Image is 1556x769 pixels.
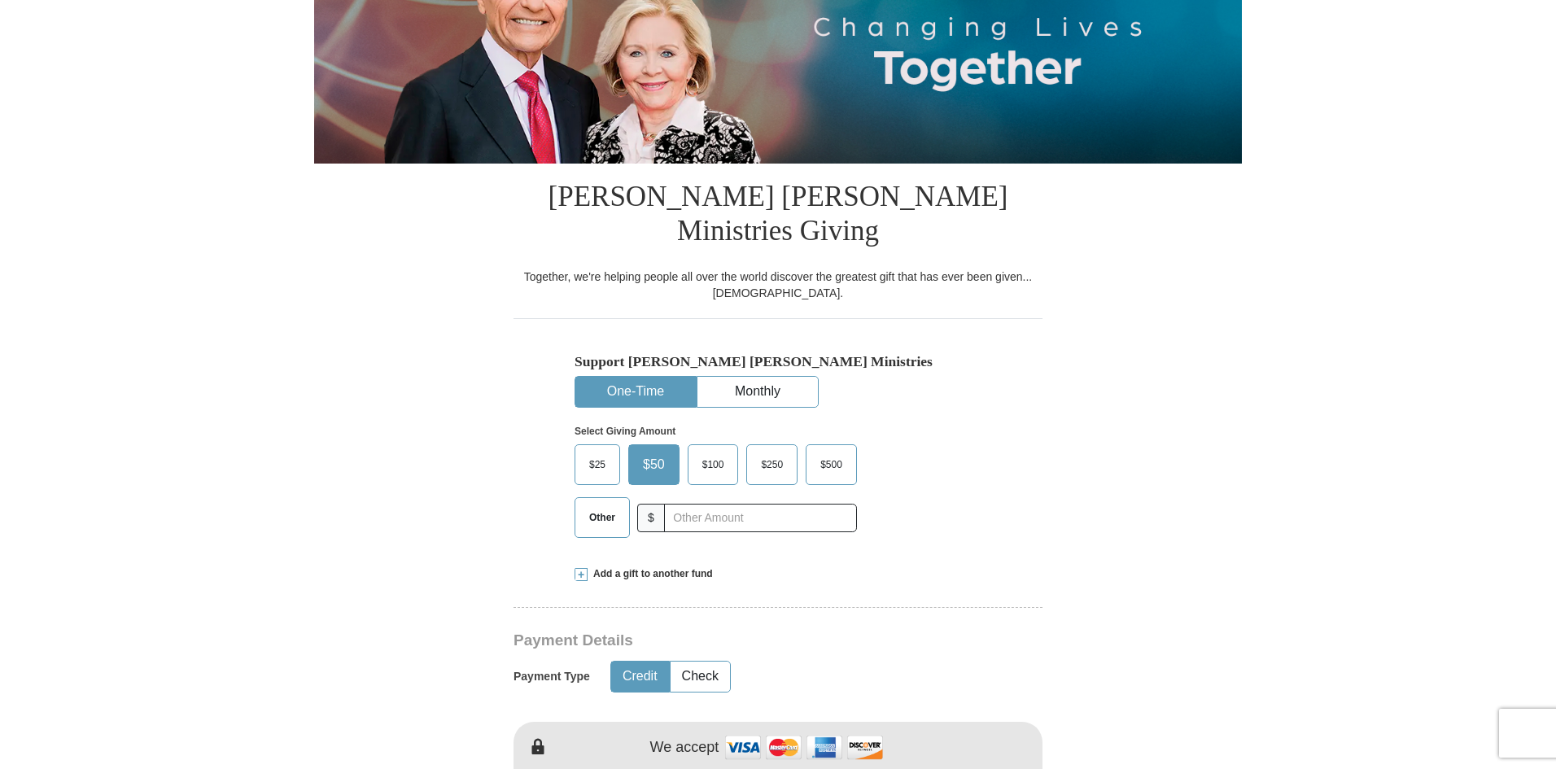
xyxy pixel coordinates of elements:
input: Other Amount [664,504,857,532]
button: Check [671,662,730,692]
span: Other [581,505,623,530]
button: Credit [611,662,669,692]
button: One-Time [575,377,696,407]
div: Together, we're helping people all over the world discover the greatest gift that has ever been g... [514,269,1042,301]
span: $500 [812,452,850,477]
img: credit cards accepted [723,730,885,765]
span: $ [637,504,665,532]
span: $50 [635,452,673,477]
h4: We accept [650,739,719,757]
strong: Select Giving Amount [575,426,675,437]
span: $25 [581,452,614,477]
span: $100 [694,452,732,477]
h1: [PERSON_NAME] [PERSON_NAME] Ministries Giving [514,164,1042,269]
span: $250 [753,452,791,477]
h3: Payment Details [514,631,929,650]
button: Monthly [697,377,818,407]
h5: Support [PERSON_NAME] [PERSON_NAME] Ministries [575,353,981,370]
span: Add a gift to another fund [588,567,713,581]
h5: Payment Type [514,670,590,684]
